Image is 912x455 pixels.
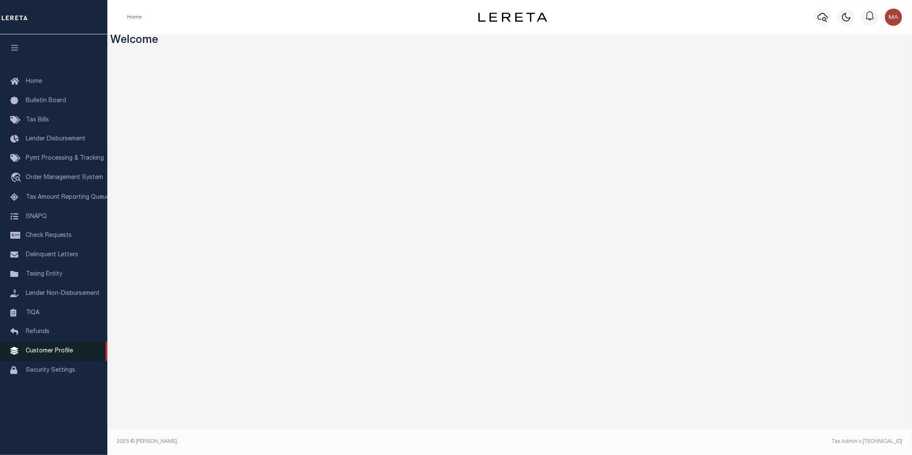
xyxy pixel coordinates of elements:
[26,309,40,315] span: TIQA
[26,329,49,335] span: Refunds
[516,438,903,446] div: Tax Admin v.[TECHNICAL_ID]
[26,175,103,181] span: Order Management System
[111,438,510,446] div: 2025 © [PERSON_NAME].
[26,252,78,258] span: Delinquent Letters
[26,79,42,85] span: Home
[26,271,62,277] span: Taxing Entity
[10,173,24,184] i: travel_explore
[26,98,66,104] span: Bulletin Board
[26,233,72,239] span: Check Requests
[26,155,104,161] span: Pymt Processing & Tracking
[26,194,109,200] span: Tax Amount Reporting Queue
[26,367,75,373] span: Security Settings
[26,117,49,123] span: Tax Bills
[26,348,73,354] span: Customer Profile
[26,291,100,297] span: Lender Non-Disbursement
[127,13,142,21] li: Home
[478,12,547,22] img: logo-dark.svg
[111,34,909,48] h3: Welcome
[885,9,902,26] img: svg+xml;base64,PHN2ZyB4bWxucz0iaHR0cDovL3d3dy53My5vcmcvMjAwMC9zdmciIHBvaW50ZXItZXZlbnRzPSJub25lIi...
[26,213,47,219] span: SNAPQ
[26,136,85,142] span: Lender Disbursement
